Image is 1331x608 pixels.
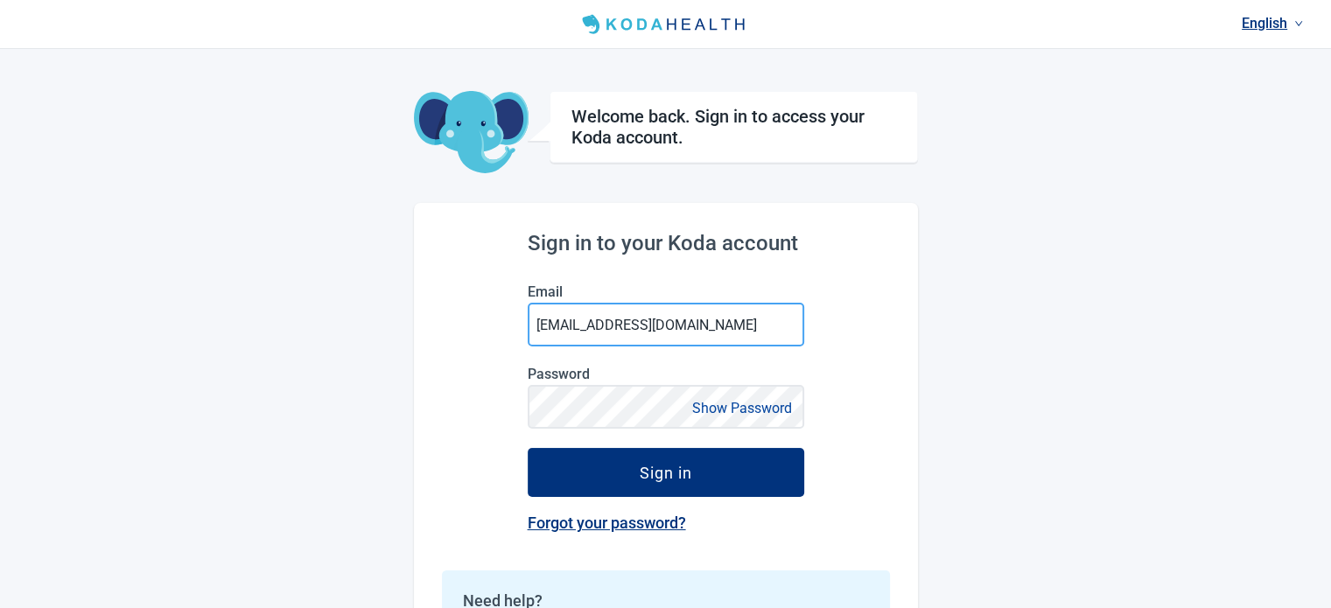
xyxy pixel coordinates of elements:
[1235,9,1310,38] a: Current language: English
[687,396,797,420] button: Show Password
[528,283,804,300] label: Email
[528,231,804,255] h2: Sign in to your Koda account
[640,464,692,481] div: Sign in
[414,91,529,175] img: Koda Elephant
[1294,19,1303,28] span: down
[528,448,804,497] button: Sign in
[528,514,686,532] a: Forgot your password?
[575,10,755,38] img: Koda Health
[528,366,804,382] label: Password
[571,106,896,148] h1: Welcome back. Sign in to access your Koda account.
